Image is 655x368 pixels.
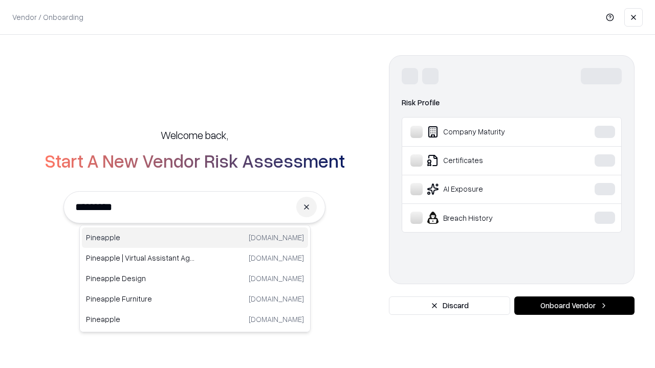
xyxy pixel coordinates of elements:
[86,252,195,263] p: Pineapple | Virtual Assistant Agency
[86,293,195,304] p: Pineapple Furniture
[410,183,563,195] div: AI Exposure
[249,314,304,325] p: [DOMAIN_NAME]
[389,296,510,315] button: Discard
[514,296,635,315] button: Onboard Vendor
[86,273,195,284] p: Pineapple Design
[402,97,622,109] div: Risk Profile
[249,273,304,284] p: [DOMAIN_NAME]
[410,126,563,138] div: Company Maturity
[249,252,304,263] p: [DOMAIN_NAME]
[86,232,195,243] p: Pineapple
[45,150,345,171] h2: Start A New Vendor Risk Assessment
[410,154,563,167] div: Certificates
[12,12,83,22] p: Vendor / Onboarding
[161,128,228,142] h5: Welcome back,
[410,212,563,224] div: Breach History
[86,314,195,325] p: Pineapple
[249,293,304,304] p: [DOMAIN_NAME]
[249,232,304,243] p: [DOMAIN_NAME]
[79,225,311,332] div: Suggestions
